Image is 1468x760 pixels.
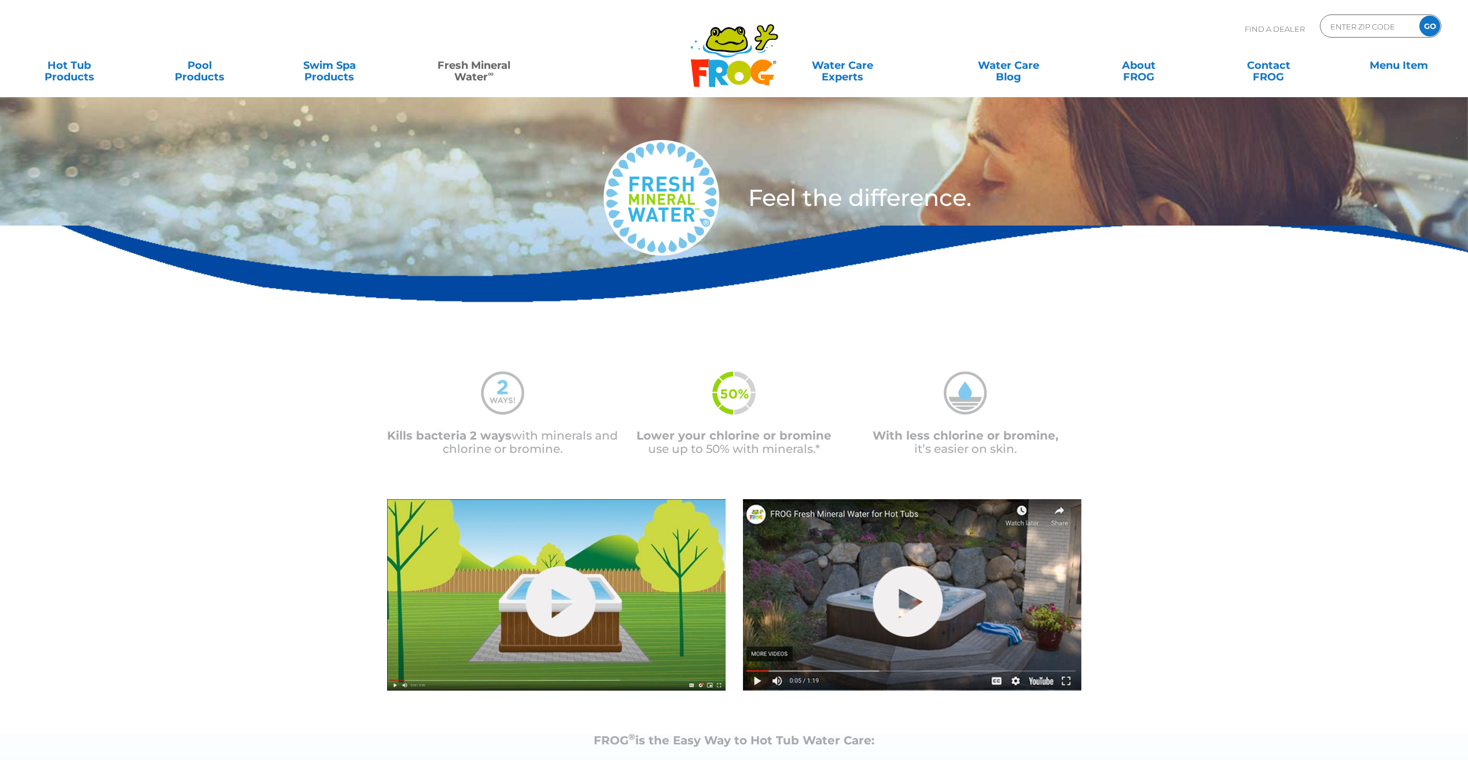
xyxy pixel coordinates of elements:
[1341,54,1456,77] a: Menu Item
[387,429,512,442] span: Kills bacteria 2 ways
[594,733,874,747] strong: FROG is the Easy Way to Hot Tub Water Care:
[1419,16,1440,36] input: GO
[488,69,494,78] sup: ∞
[619,429,850,456] p: use up to 50% with minerals.*
[402,54,546,77] a: Fresh MineralWater∞
[387,499,726,691] img: fmw-hot-tub-cover-1
[12,54,127,77] a: Hot TubProducts
[636,429,832,442] span: Lower your chlorine or bromine
[481,371,524,415] img: mineral-water-2-ways
[951,54,1066,77] a: Water CareBlog
[271,54,387,77] a: Swim SpaProducts
[387,429,619,456] p: with minerals and chlorine or bromine.
[142,54,257,77] a: PoolProducts
[604,140,719,256] img: fresh-mineral-water-logo-medium
[1211,54,1326,77] a: ContactFROG
[712,371,756,415] img: fmw-50percent-icon
[743,499,1081,691] img: fmw-hot-tub-cover-2
[1081,54,1197,77] a: AboutFROG
[850,429,1081,456] p: it’s easier on skin.
[1329,18,1407,35] input: Zip Code Form
[1245,14,1305,43] p: Find A Dealer
[628,731,635,742] sup: ®
[748,186,1345,209] h3: Feel the difference.
[748,54,936,77] a: Water CareExperts
[873,429,1058,442] span: With less chlorine or bromine,
[944,371,987,415] img: mineral-water-less-chlorine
